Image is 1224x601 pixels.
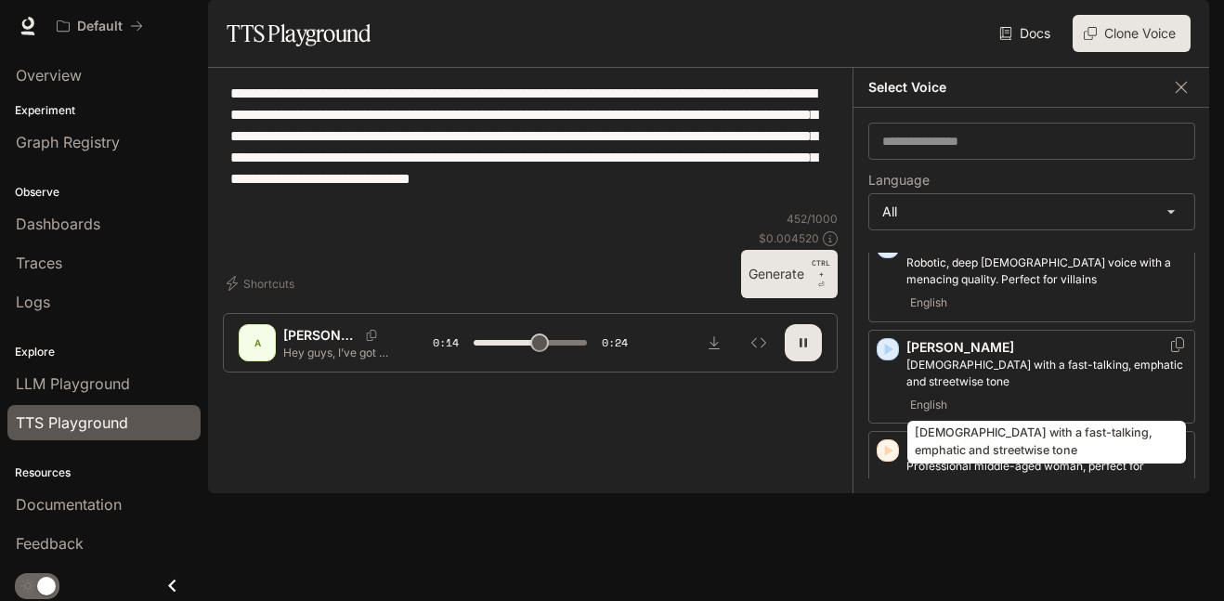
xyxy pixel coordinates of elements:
span: 0:14 [433,333,459,352]
p: 452 / 1000 [787,211,838,227]
p: Male with a fast-talking, emphatic and streetwise tone [906,357,1187,390]
p: Hey guys, I’ve got a brand idea I want to pursue, but I could really use some help. I’m trying to... [283,345,388,360]
div: All [869,194,1194,229]
button: Shortcuts [223,268,302,298]
div: A [242,328,272,358]
p: Default [77,19,123,34]
span: 0:24 [602,333,628,352]
p: [PERSON_NAME] [283,326,358,345]
button: GenerateCTRL +⏎ [741,250,838,298]
p: Language [868,174,930,187]
button: Copy Voice ID [358,330,384,341]
p: Robotic, deep male voice with a menacing quality. Perfect for villains [906,255,1187,288]
button: Clone Voice [1073,15,1191,52]
button: Download audio [696,324,733,361]
button: All workspaces [48,7,151,45]
h1: TTS Playground [227,15,371,52]
p: Professional middle-aged woman, perfect for narrations and voiceovers [906,458,1187,491]
p: CTRL + [812,257,830,280]
p: ⏎ [812,257,830,291]
button: Inspect [740,324,777,361]
button: Copy Voice ID [1168,337,1187,352]
p: [PERSON_NAME] [906,338,1187,357]
div: [DEMOGRAPHIC_DATA] with a fast-talking, emphatic and streetwise tone [907,421,1186,464]
span: English [906,394,951,416]
a: Docs [996,15,1058,52]
span: English [906,292,951,314]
